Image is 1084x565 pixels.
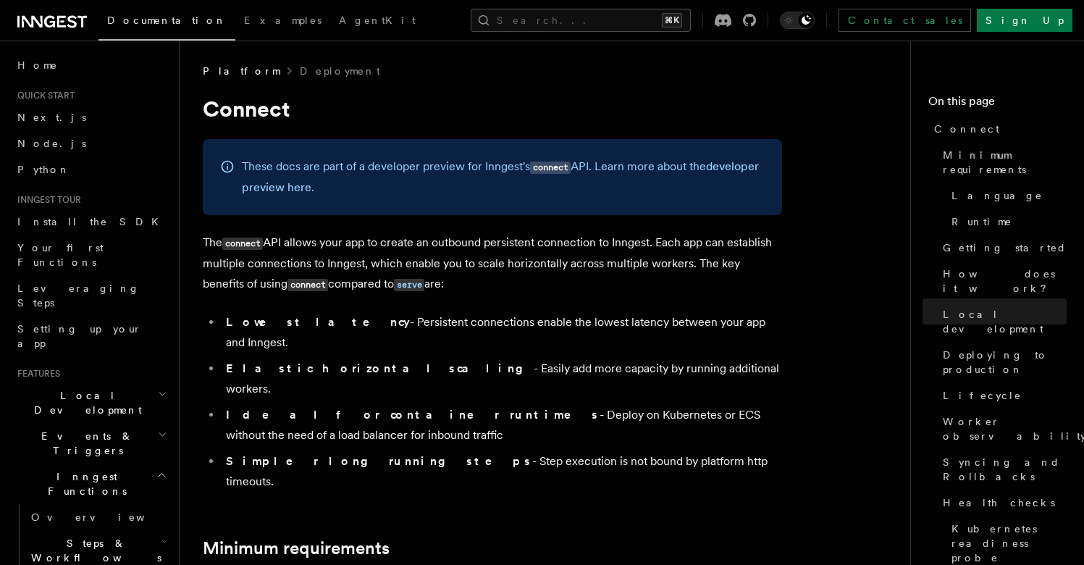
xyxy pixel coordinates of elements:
a: Connect [928,116,1067,142]
span: Setting up your app [17,323,142,349]
a: Language [946,183,1067,209]
span: Kubernetes readiness probe [951,522,1067,565]
span: Events & Triggers [12,429,158,458]
span: AgentKit [339,14,416,26]
a: Home [12,52,170,78]
li: - Persistent connections enable the lowest latency between your app and Inngest. [222,312,782,353]
li: - Easily add more capacity by running additional workers. [222,359,782,399]
kbd: ⌘K [662,13,682,28]
span: Lifecycle [943,388,1022,403]
p: These docs are part of a developer preview for Inngest's API. Learn more about the . [242,156,765,198]
span: Runtime [951,214,1012,229]
span: Next.js [17,112,86,123]
a: Sign Up [977,9,1072,32]
span: Deploying to production [943,348,1067,377]
code: connect [287,279,328,291]
span: Python [17,164,70,175]
a: How does it work? [937,261,1067,301]
a: Health checks [937,490,1067,516]
span: Your first Functions [17,242,104,268]
span: Connect [934,122,999,136]
a: Documentation [98,4,235,41]
p: The API allows your app to create an outbound persistent connection to Inngest. Each app can esta... [203,233,782,295]
a: Python [12,156,170,183]
strong: Simpler long running steps [226,454,532,468]
span: Leveraging Steps [17,282,140,309]
button: Events & Triggers [12,423,170,464]
li: - Step execution is not bound by platform http timeouts. [222,451,782,492]
button: Inngest Functions [12,464,170,504]
a: Overview [25,504,170,530]
span: Local development [943,307,1067,336]
span: Health checks [943,495,1055,510]
a: Examples [235,4,330,39]
a: Your first Functions [12,235,170,275]
a: Runtime [946,209,1067,235]
a: AgentKit [330,4,424,39]
a: Next.js [12,104,170,130]
code: connect [222,238,263,250]
span: Minimum requirements [943,148,1067,177]
strong: Lowest latency [226,315,410,329]
strong: Elastic horizontal scaling [226,361,534,375]
strong: Ideal for container runtimes [226,408,600,422]
li: - Deploy on Kubernetes or ECS without the need of a load balancer for inbound traffic [222,405,782,445]
span: Documentation [107,14,227,26]
span: Quick start [12,90,75,101]
a: Worker observability [937,409,1067,449]
span: Features [12,368,60,380]
span: Examples [244,14,322,26]
button: Local Development [12,382,170,423]
button: Search...⌘K [471,9,691,32]
span: Syncing and Rollbacks [943,455,1067,484]
span: Inngest tour [12,194,81,206]
span: Steps & Workflows [25,536,161,565]
a: Deployment [300,64,380,78]
span: Overview [31,511,180,523]
a: Leveraging Steps [12,275,170,316]
span: Home [17,58,58,72]
a: Setting up your app [12,316,170,356]
span: Getting started [943,240,1067,255]
span: Install the SDK [17,216,167,227]
a: Node.js [12,130,170,156]
a: Minimum requirements [937,142,1067,183]
span: Platform [203,64,280,78]
a: Syncing and Rollbacks [937,449,1067,490]
span: Inngest Functions [12,469,156,498]
code: serve [394,279,424,291]
a: Deploying to production [937,342,1067,382]
h4: On this page [928,93,1067,116]
code: connect [530,162,571,174]
a: Install the SDK [12,209,170,235]
a: Local development [937,301,1067,342]
button: Toggle dark mode [780,12,815,29]
a: Getting started [937,235,1067,261]
span: Language [951,188,1043,203]
a: Lifecycle [937,382,1067,409]
span: How does it work? [943,267,1067,296]
h1: Connect [203,96,782,122]
a: Minimum requirements [203,538,390,558]
span: Local Development [12,388,158,417]
span: Node.js [17,138,86,149]
a: Contact sales [839,9,971,32]
a: serve [394,277,424,290]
